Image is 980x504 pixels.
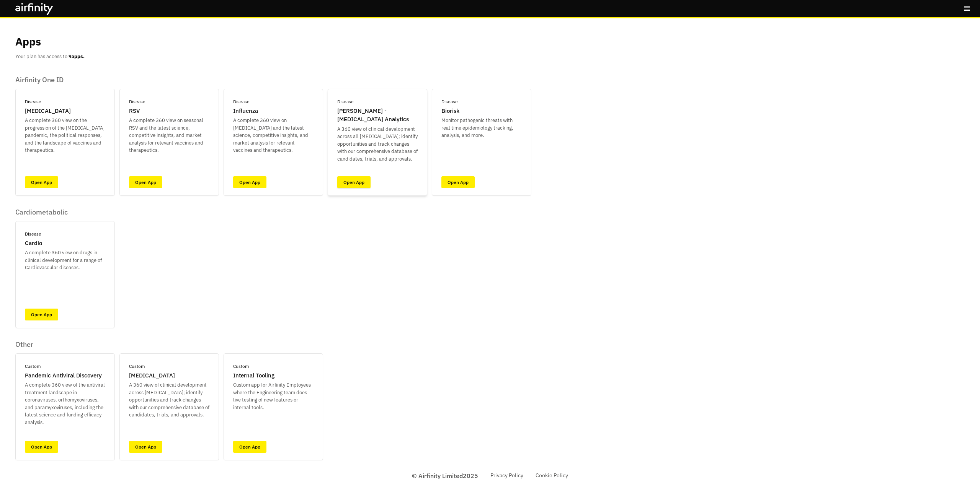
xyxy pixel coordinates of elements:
[233,371,274,380] p: Internal Tooling
[25,309,58,320] a: Open App
[129,381,209,419] p: A 360 view of clinical development across [MEDICAL_DATA]; identify opportunities and track change...
[233,107,258,115] p: Influenza
[25,107,71,115] p: [MEDICAL_DATA]
[337,176,371,188] a: Open App
[129,176,162,188] a: Open App
[129,371,175,380] p: [MEDICAL_DATA]
[15,76,531,84] p: Airfinity One ID
[441,117,522,139] p: Monitor pathogenic threats with real time epidemiology tracking, analysis, and more.
[490,471,523,480] a: Privacy Policy
[25,117,105,154] p: A complete 360 view on the progression of the [MEDICAL_DATA] pandemic, the political responses, a...
[233,363,249,370] p: Custom
[412,471,478,480] p: © Airfinity Limited 2025
[441,98,458,105] p: Disease
[25,371,102,380] p: Pandemic Antiviral Discovery
[233,176,266,188] a: Open App
[25,231,41,237] p: Disease
[233,117,314,154] p: A complete 360 view on [MEDICAL_DATA] and the latest science, competitive insights, and market an...
[129,441,162,453] a: Open App
[69,53,85,60] b: 9 apps.
[15,34,41,50] p: Apps
[25,249,105,272] p: A complete 360 view on drugs in clinical development for a range of Cardiovascular diseases.
[441,107,459,115] p: Biorisk
[129,363,145,370] p: Custom
[25,239,42,248] p: Cardio
[25,98,41,105] p: Disease
[233,381,314,411] p: Custom app for Airfinity Employees where the Engineering team does live testing of new features o...
[337,107,418,124] p: [PERSON_NAME] - [MEDICAL_DATA] Analytics
[25,441,58,453] a: Open App
[129,98,145,105] p: Disease
[25,363,41,370] p: Custom
[129,117,209,154] p: A complete 360 view on seasonal RSV and the latest science, competitive insights, and market anal...
[337,98,354,105] p: Disease
[536,471,568,480] a: Cookie Policy
[129,107,140,115] p: RSV
[233,98,250,105] p: Disease
[15,208,115,216] p: Cardiometabolic
[15,53,85,60] p: Your plan has access to
[15,340,323,349] p: Other
[25,176,58,188] a: Open App
[25,381,105,426] p: A complete 360 view of the antiviral treatment landscape in coronaviruses, orthomyxoviruses, and ...
[441,176,475,188] a: Open App
[337,125,418,163] p: A 360 view of clinical development across all [MEDICAL_DATA]; identify opportunities and track ch...
[233,441,266,453] a: Open App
